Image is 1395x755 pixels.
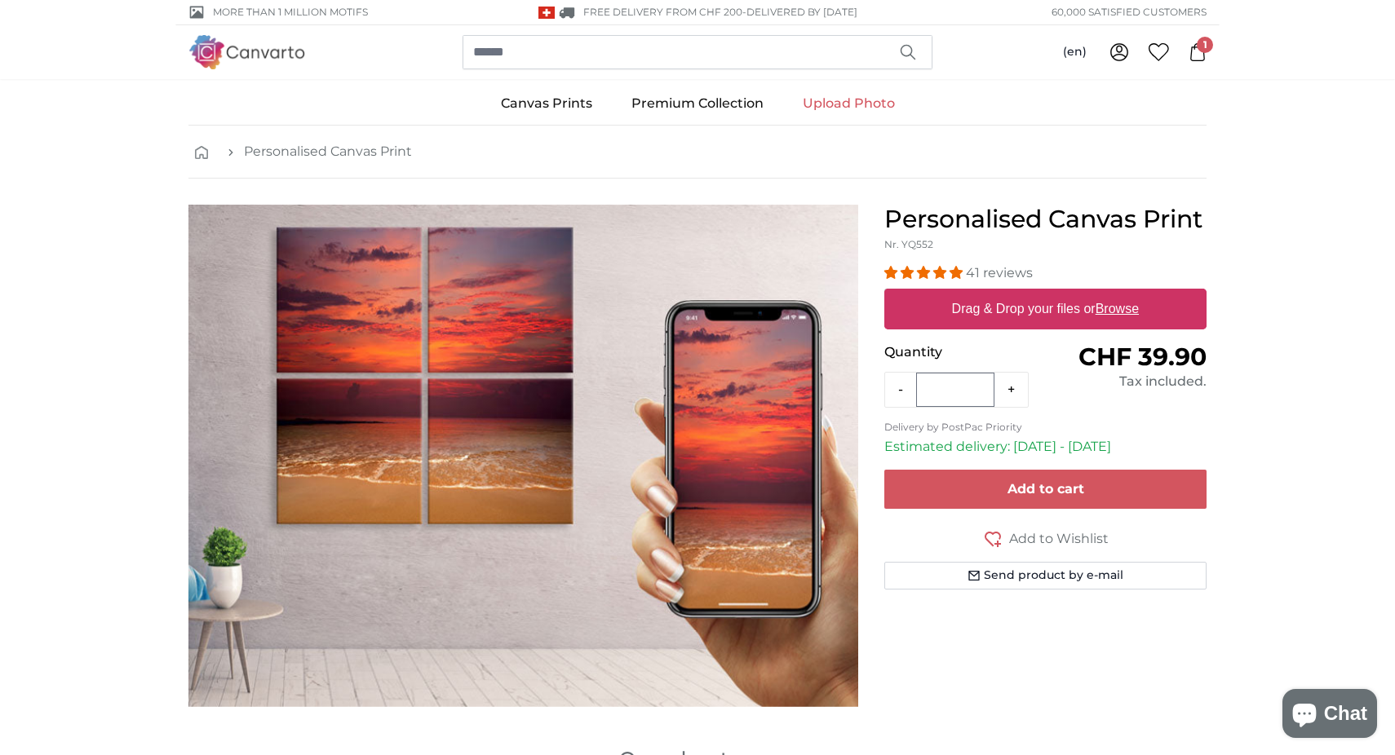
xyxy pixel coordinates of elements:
[1278,689,1382,742] inbox-online-store-chat: Shopify online store chat
[583,6,742,18] span: FREE delivery from CHF 200
[612,82,783,125] a: Premium Collection
[742,6,857,18] span: -
[884,528,1207,549] button: Add to Wishlist
[966,265,1033,280] span: 41 reviews
[885,373,916,406] button: -
[188,205,858,707] div: 1 of 1
[188,126,1207,179] nav: breadcrumbs
[481,82,612,125] a: Canvas Prints
[884,437,1207,457] p: Estimated delivery: [DATE] - [DATE]
[1078,342,1207,372] span: CHF 39.90
[1046,372,1207,391] div: Tax included.
[1009,529,1109,549] span: Add to Wishlist
[1050,38,1100,67] button: (en)
[746,6,857,18] span: Delivered by [DATE]
[783,82,914,125] a: Upload Photo
[884,562,1207,589] button: Send product by e-mail
[884,265,966,280] span: 4.98 stars
[884,470,1207,509] button: Add to cart
[1007,481,1084,497] span: Add to cart
[538,7,555,19] img: Switzerland
[244,142,412,161] a: Personalised Canvas Print
[1197,37,1213,53] span: 1
[945,293,1145,325] label: Drag & Drop your files or
[884,205,1207,234] h1: Personalised Canvas Print
[1096,302,1139,316] u: Browse
[884,342,1045,362] p: Quantity
[1052,5,1207,20] span: 60,000 satisfied customers
[188,35,306,68] img: Canvarto
[884,421,1207,434] p: Delivery by PostPac Priority
[188,205,858,707] img: personalised-canvas-print
[884,238,933,250] span: Nr. YQ552
[994,373,1028,406] button: +
[213,5,368,20] span: More than 1 million motifs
